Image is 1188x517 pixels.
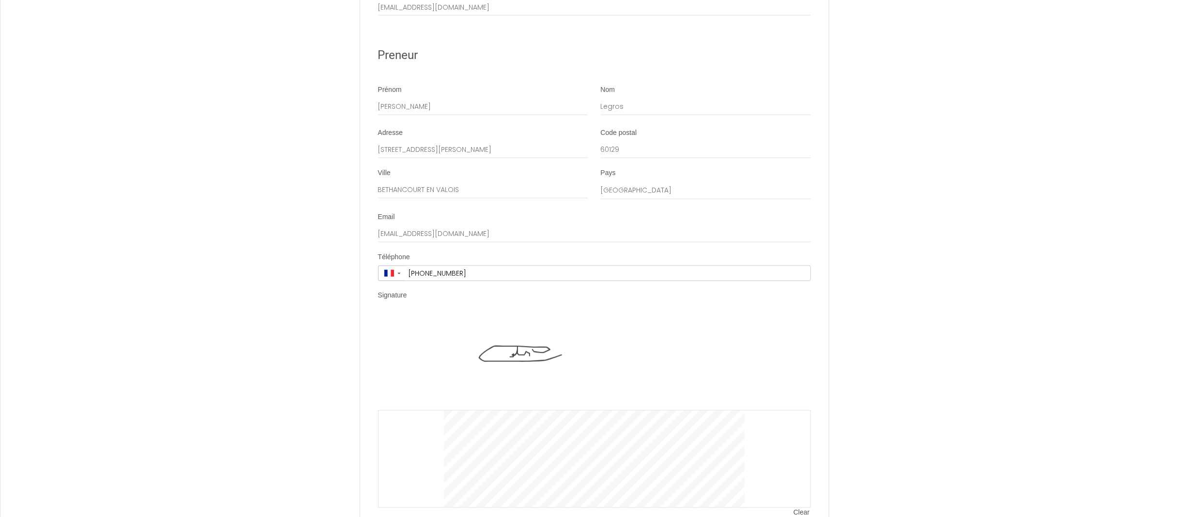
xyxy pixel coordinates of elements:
label: Code postal [601,128,637,138]
img: signature [444,313,745,410]
label: Adresse [378,128,403,138]
input: +33 6 12 34 56 78 [405,266,810,281]
label: Ville [378,168,391,178]
label: Email [378,212,395,222]
label: Nom [601,85,615,95]
label: Téléphone [378,252,410,262]
h2: Preneur [378,46,811,65]
span: ▼ [396,271,402,275]
label: Prénom [378,85,402,95]
label: Pays [601,168,616,178]
label: Signature [378,291,407,300]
